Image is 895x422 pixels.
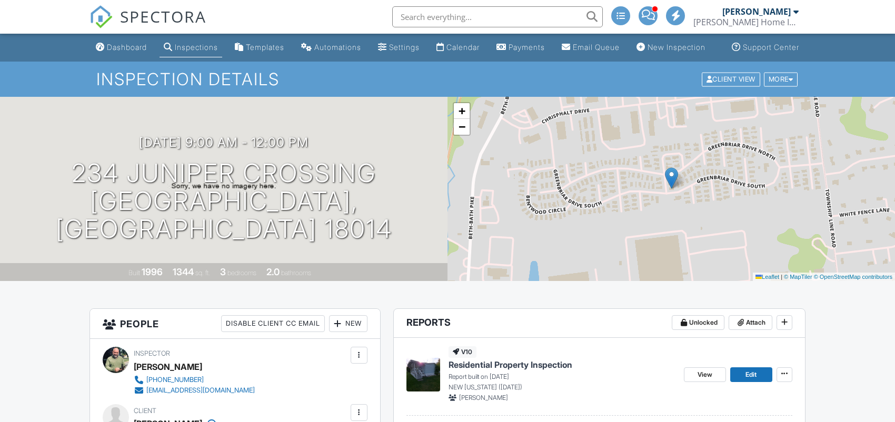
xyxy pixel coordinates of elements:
div: 3 [220,266,226,277]
a: Settings [374,38,424,57]
div: Calendar [446,43,480,52]
a: Payments [492,38,549,57]
h3: [DATE] 9:00 am - 12:00 pm [139,135,309,149]
div: [EMAIL_ADDRESS][DOMAIN_NAME] [146,386,255,395]
div: 2.0 [266,266,280,277]
div: Templates [246,43,284,52]
div: [PERSON_NAME] [722,6,791,17]
div: Support Center [743,43,799,52]
a: Support Center [728,38,803,57]
div: [PHONE_NUMBER] [146,376,204,384]
div: Client View [702,72,760,86]
div: More [764,72,798,86]
a: Calendar [432,38,484,57]
img: Marker [665,167,678,189]
div: 1344 [173,266,194,277]
div: New [329,315,367,332]
a: Leaflet [755,274,779,280]
div: Disable Client CC Email [221,315,325,332]
span: sq. ft. [195,269,210,277]
a: Templates [231,38,289,57]
div: Dashboard [107,43,147,52]
h1: Inspection Details [96,70,799,88]
a: © OpenStreetMap contributors [814,274,892,280]
div: 1996 [142,266,163,277]
a: Dashboard [92,38,151,57]
span: Client [134,407,156,415]
span: SPECTORA [120,5,206,27]
a: Automations (Advanced) [297,38,365,57]
div: New Inspection [648,43,705,52]
div: Settings [389,43,420,52]
span: + [459,104,465,117]
span: bathrooms [281,269,311,277]
div: [PERSON_NAME] [134,359,202,375]
div: Automations [314,43,361,52]
a: Zoom out [454,119,470,135]
a: [EMAIL_ADDRESS][DOMAIN_NAME] [134,385,255,396]
a: New Inspection [632,38,710,57]
a: Email Queue [558,38,624,57]
div: Al Morris Home Inspections, LLC [693,17,799,27]
a: Inspections [160,38,222,57]
a: Zoom in [454,103,470,119]
span: − [459,120,465,133]
h1: 234 Juniper Crossing [GEOGRAPHIC_DATA], [GEOGRAPHIC_DATA] 18014 [17,159,431,243]
a: Client View [701,75,763,83]
a: [PHONE_NUMBER] [134,375,255,385]
span: Built [128,269,140,277]
h3: People [90,309,380,339]
span: bedrooms [227,269,256,277]
a: © MapTiler [784,274,812,280]
span: | [781,274,782,280]
input: Search everything... [392,6,603,27]
div: Inspections [175,43,218,52]
img: The Best Home Inspection Software - Spectora [89,5,113,28]
span: Inspector [134,349,170,357]
div: Email Queue [573,43,620,52]
a: SPECTORA [89,14,206,36]
div: Payments [509,43,545,52]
